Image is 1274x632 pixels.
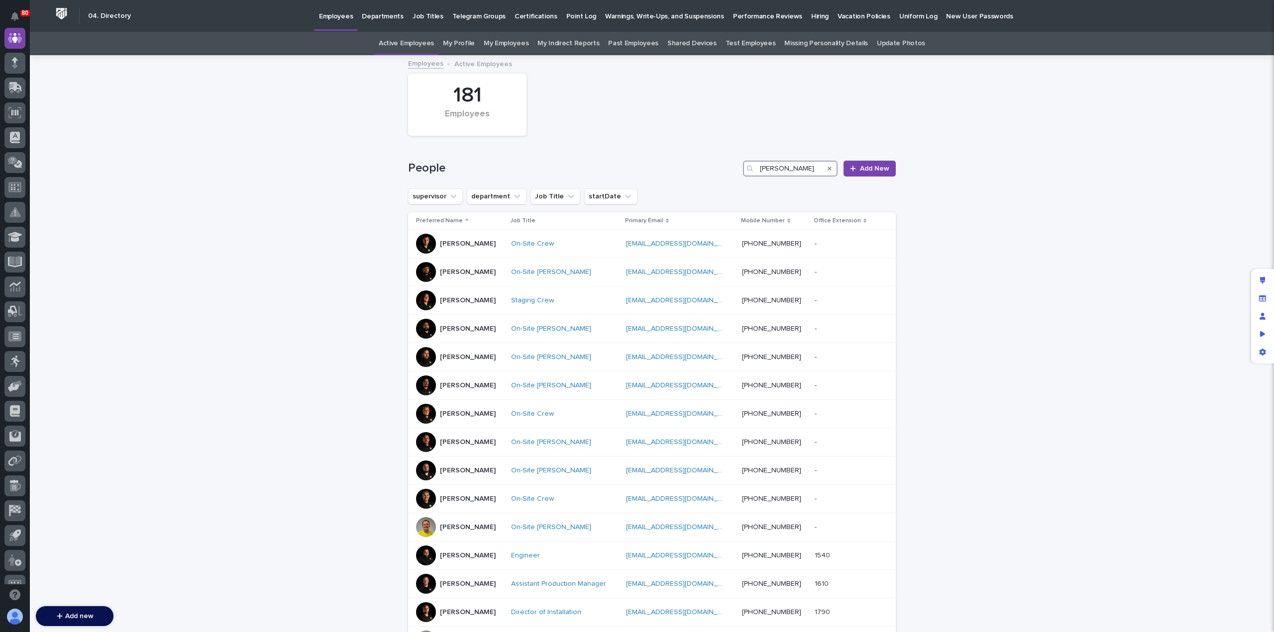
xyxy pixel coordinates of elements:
p: 80 [22,9,28,16]
div: 📖 [10,126,18,134]
p: [PERSON_NAME] [440,325,496,333]
a: On-Site [PERSON_NAME] [511,381,591,390]
p: Office Extension [814,215,861,226]
p: Active Employees [454,58,512,69]
a: On-Site Crew [511,495,554,503]
a: [EMAIL_ADDRESS][DOMAIN_NAME] [626,552,739,559]
p: How can we help? [10,55,181,71]
a: [EMAIL_ADDRESS][DOMAIN_NAME] [626,439,739,446]
a: Staging Crew [511,296,554,305]
a: [PHONE_NUMBER] [742,495,801,502]
a: [EMAIL_ADDRESS][DOMAIN_NAME] [626,354,739,361]
a: On-Site Crew [511,240,554,248]
a: Active Employees [379,32,434,55]
a: [PHONE_NUMBER] [742,552,801,559]
p: [PERSON_NAME] [440,495,496,503]
tr: [PERSON_NAME]Engineer [EMAIL_ADDRESS][DOMAIN_NAME] [PHONE_NUMBER]15401540 [408,542,896,570]
a: On-Site [PERSON_NAME] [511,438,591,447]
p: - [815,266,819,276]
button: Notifications [4,6,25,27]
a: My Profile [443,32,475,55]
p: [PERSON_NAME] [440,580,496,588]
p: - [815,379,819,390]
a: [EMAIL_ADDRESS][DOMAIN_NAME] [626,269,739,275]
p: - [815,521,819,532]
p: - [815,436,819,447]
a: My Employees [484,32,529,55]
p: Job Title [510,215,535,226]
span: Pylon [99,184,120,191]
div: Notifications80 [12,12,25,28]
p: 1790 [815,606,832,617]
a: On-Site [PERSON_NAME] [511,523,591,532]
h1: People [408,161,739,176]
p: [PERSON_NAME] [440,608,496,617]
a: [EMAIL_ADDRESS][DOMAIN_NAME] [626,240,739,247]
tr: [PERSON_NAME]On-Site Crew [EMAIL_ADDRESS][DOMAIN_NAME] [PHONE_NUMBER]-- [408,400,896,428]
p: [PERSON_NAME] [440,268,496,276]
button: Add new [36,606,113,626]
p: - [815,294,819,305]
div: Manage fields and data [1254,289,1272,307]
a: Test Employees [726,32,776,55]
a: [PHONE_NUMBER] [742,325,801,332]
div: Manage users [1254,307,1272,325]
a: [PHONE_NUMBER] [742,240,801,247]
a: My Indirect Reports [537,32,599,55]
a: On-Site [PERSON_NAME] [511,466,591,475]
p: Primary Email [625,215,663,226]
p: Mobile Number [741,215,785,226]
img: Stacker [10,9,30,29]
button: Start new chat [169,157,181,169]
tr: [PERSON_NAME]Staging Crew [EMAIL_ADDRESS][DOMAIN_NAME] [PHONE_NUMBER]-- [408,286,896,315]
tr: [PERSON_NAME]On-Site [PERSON_NAME] [EMAIL_ADDRESS][DOMAIN_NAME] [PHONE_NUMBER]-- [408,428,896,456]
p: [PERSON_NAME] [440,296,496,305]
a: [EMAIL_ADDRESS][DOMAIN_NAME] [626,410,739,417]
a: [PHONE_NUMBER] [742,382,801,389]
button: Job Title [531,188,580,204]
a: Powered byPylon [70,183,120,191]
button: supervisor [408,188,463,204]
a: Missing Personality Details [784,32,868,55]
a: [PHONE_NUMBER] [742,297,801,304]
p: [PERSON_NAME] [440,410,496,418]
a: On-Site [PERSON_NAME] [511,268,591,276]
p: 1610 [815,578,831,588]
a: Director of Installation [511,608,581,617]
div: We're offline, we will be back soon! [34,164,139,172]
a: On-Site [PERSON_NAME] [511,353,591,361]
a: [EMAIL_ADDRESS][DOMAIN_NAME] [626,382,739,389]
p: - [815,408,819,418]
p: [PERSON_NAME] [440,381,496,390]
a: [PHONE_NUMBER] [742,410,801,417]
tr: [PERSON_NAME]Director of Installation [EMAIL_ADDRESS][DOMAIN_NAME] [PHONE_NUMBER]17901790 [408,598,896,627]
a: Assistant Production Manager [511,580,606,588]
a: 📖Help Docs [6,121,58,139]
p: [PERSON_NAME] [440,353,496,361]
tr: [PERSON_NAME]On-Site [PERSON_NAME] [EMAIL_ADDRESS][DOMAIN_NAME] [PHONE_NUMBER]-- [408,315,896,343]
div: Search [743,161,838,177]
p: [PERSON_NAME] [440,523,496,532]
a: [PHONE_NUMBER] [742,467,801,474]
a: Shared Devices [667,32,717,55]
a: [PHONE_NUMBER] [742,269,801,275]
tr: [PERSON_NAME]On-Site Crew [EMAIL_ADDRESS][DOMAIN_NAME] [PHONE_NUMBER]-- [408,485,896,513]
p: - [815,493,819,503]
tr: [PERSON_NAME]On-Site [PERSON_NAME] [EMAIL_ADDRESS][DOMAIN_NAME] [PHONE_NUMBER]-- [408,456,896,485]
span: Add New [860,165,889,172]
a: Past Employees [608,32,658,55]
a: [PHONE_NUMBER] [742,580,801,587]
p: - [815,238,819,248]
p: - [815,464,819,475]
a: [EMAIL_ADDRESS][DOMAIN_NAME] [626,524,739,531]
a: Employees [408,57,443,69]
p: Welcome 👋 [10,39,181,55]
a: On-Site [PERSON_NAME] [511,325,591,333]
div: Edit layout [1254,271,1272,289]
p: - [815,351,819,361]
div: Preview as [1254,325,1272,343]
p: [PERSON_NAME] [440,240,496,248]
a: Engineer [511,551,540,560]
p: 1540 [815,549,832,560]
a: [EMAIL_ADDRESS][DOMAIN_NAME] [626,325,739,332]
